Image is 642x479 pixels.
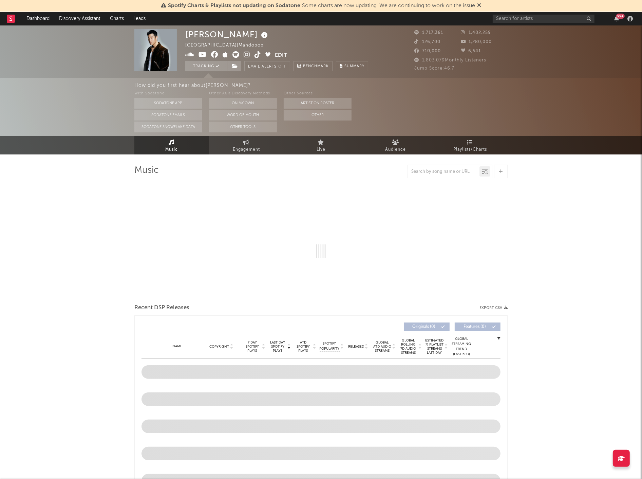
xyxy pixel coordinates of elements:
span: 1,402,259 [461,31,491,35]
button: Tracking [185,61,228,71]
button: Sodatone App [134,98,202,109]
input: Search by song name or URL [408,169,479,174]
a: Benchmark [294,61,333,71]
span: : Some charts are now updating. We are continuing to work on the issue [168,3,475,8]
a: Live [284,136,358,154]
input: Search for artists [493,15,594,23]
span: Summary [344,65,364,68]
button: Features(0) [455,323,501,331]
a: Playlists/Charts [433,136,508,154]
div: 99 + [616,14,625,19]
span: Estimated % Playlist Streams Last Day [425,338,444,355]
a: Audience [358,136,433,154]
a: Discovery Assistant [54,12,105,25]
a: Leads [129,12,150,25]
span: 126,700 [414,40,440,44]
div: Other A&R Discovery Methods [209,90,277,98]
span: Music [166,146,178,154]
button: Originals(0) [404,323,450,331]
span: Live [317,146,325,154]
span: Global Rolling 7D Audio Streams [399,338,418,355]
span: Spotify Popularity [320,341,340,351]
span: Playlists/Charts [454,146,487,154]
span: 6,541 [461,49,481,53]
span: 1,280,000 [461,40,492,44]
button: 99+ [614,16,619,21]
span: Dismiss [477,3,481,8]
span: Features ( 0 ) [459,325,490,329]
span: Jump Score: 46.7 [414,66,454,71]
button: Word Of Mouth [209,110,277,121]
a: Charts [105,12,129,25]
div: Name [155,344,200,349]
span: Released [348,345,364,349]
span: Originals ( 0 ) [408,325,439,329]
button: Sodatone Emails [134,110,202,121]
span: Spotify Charts & Playlists not updating on Sodatone [168,3,300,8]
div: [GEOGRAPHIC_DATA] | Mandopop [185,41,271,50]
span: Recent DSP Releases [134,304,189,312]
span: ATD Spotify Plays [294,340,312,353]
button: Edit [275,51,287,60]
div: Other Sources [284,90,352,98]
button: Sodatone Snowflake Data [134,122,202,132]
a: Engagement [209,136,284,154]
span: Global ATD Audio Streams [373,340,392,353]
div: Global Streaming Trend (Last 60D) [451,336,472,357]
div: [PERSON_NAME] [185,29,269,40]
span: Benchmark [303,62,329,71]
a: Music [134,136,209,154]
a: Dashboard [22,12,54,25]
span: 7 Day Spotify Plays [243,340,261,353]
span: Audience [385,146,406,154]
button: Artist on Roster [284,98,352,109]
div: How did you first hear about [PERSON_NAME] ? [134,81,642,90]
button: Other [284,110,352,121]
span: 1,717,361 [414,31,443,35]
button: On My Own [209,98,277,109]
span: 710,000 [414,49,441,53]
button: Export CSV [479,306,508,310]
span: 1,803,079 Monthly Listeners [414,58,486,62]
div: With Sodatone [134,90,202,98]
em: Off [278,65,286,69]
span: Copyright [209,345,229,349]
span: Engagement [233,146,260,154]
span: Last Day Spotify Plays [269,340,287,353]
button: Summary [336,61,368,71]
button: Email AlertsOff [244,61,290,71]
button: Other Tools [209,122,277,132]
